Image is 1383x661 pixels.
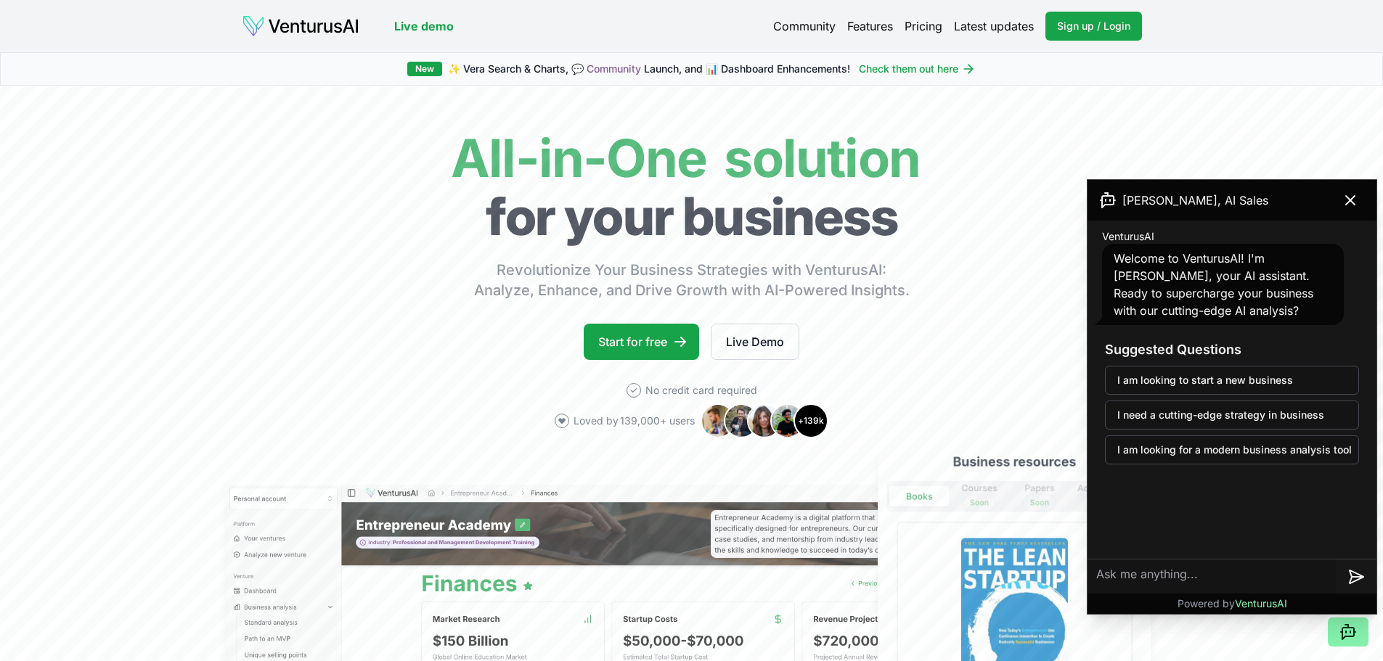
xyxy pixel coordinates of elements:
img: Avatar 1 [701,403,735,438]
button: I am looking to start a new business [1105,366,1359,395]
a: Latest updates [954,17,1034,35]
a: Live demo [394,17,454,35]
a: Community [587,62,641,75]
button: I am looking for a modern business analysis tool [1105,435,1359,464]
p: Powered by [1178,596,1287,611]
span: VenturusAI [1235,597,1287,609]
a: Start for free [584,324,699,360]
img: Avatar 3 [747,403,782,438]
span: VenturusAI [1102,229,1154,244]
button: I need a cutting-edge strategy in business [1105,401,1359,430]
img: logo [242,15,359,38]
a: Live Demo [711,324,799,360]
a: Features [847,17,893,35]
a: Community [773,17,836,35]
span: [PERSON_NAME], AI Sales [1122,192,1268,209]
a: Sign up / Login [1045,12,1142,41]
span: Sign up / Login [1057,19,1130,33]
img: Avatar 4 [770,403,805,438]
span: ✨ Vera Search & Charts, 💬 Launch, and 📊 Dashboard Enhancements! [448,62,850,76]
img: Avatar 2 [724,403,759,438]
a: Check them out here [859,62,976,76]
div: New [407,62,442,76]
a: Pricing [905,17,942,35]
span: Welcome to VenturusAI! I'm [PERSON_NAME], your AI assistant. Ready to supercharge your business w... [1114,251,1313,318]
h3: Suggested Questions [1105,340,1359,360]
